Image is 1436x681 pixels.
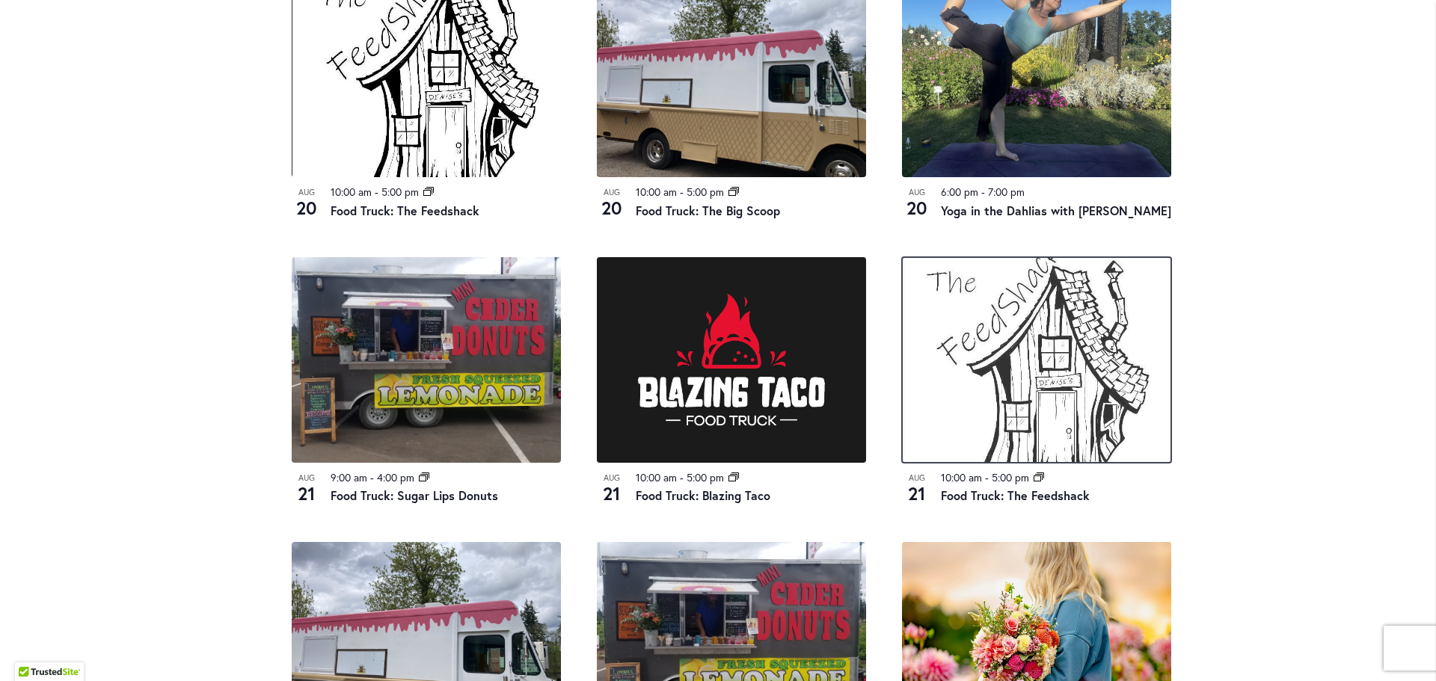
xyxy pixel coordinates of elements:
iframe: Launch Accessibility Center [11,628,53,670]
time: 10:00 am [331,185,372,199]
time: 4:00 pm [377,470,414,484]
span: Aug [902,472,932,484]
time: 5:00 pm [687,185,724,199]
span: - [680,470,684,484]
time: 10:00 am [636,185,677,199]
img: Food Truck: Sugar Lips Apple Cider Donuts [292,257,561,463]
span: Aug [902,186,932,199]
a: Food Truck: Blazing Taco [636,487,770,503]
a: Yoga in the Dahlias with [PERSON_NAME] [941,203,1171,218]
a: Food Truck: The Feedshack [941,487,1090,503]
span: 21 [597,481,627,506]
span: Aug [292,472,322,484]
span: 21 [902,481,932,506]
span: - [981,185,985,199]
img: The Feedshack [902,257,1171,463]
time: 10:00 am [636,470,677,484]
span: 20 [597,195,627,221]
time: 6:00 pm [941,185,978,199]
a: Food Truck: The Big Scoop [636,203,780,218]
time: 10:00 am [941,470,982,484]
time: 5:00 pm [381,185,419,199]
span: 20 [902,195,932,221]
time: 9:00 am [331,470,367,484]
span: Aug [597,472,627,484]
a: Food Truck: Sugar Lips Donuts [331,487,498,503]
time: 5:00 pm [992,470,1029,484]
span: Aug [597,186,627,199]
span: - [680,185,684,199]
time: 5:00 pm [687,470,724,484]
time: 7:00 pm [988,185,1025,199]
span: 20 [292,195,322,221]
img: Blazing Taco Food Truck [597,257,866,463]
span: - [985,470,989,484]
span: - [375,185,378,199]
a: Food Truck: The Feedshack [331,203,479,218]
span: Aug [292,186,322,199]
span: - [370,470,374,484]
span: 21 [292,481,322,506]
